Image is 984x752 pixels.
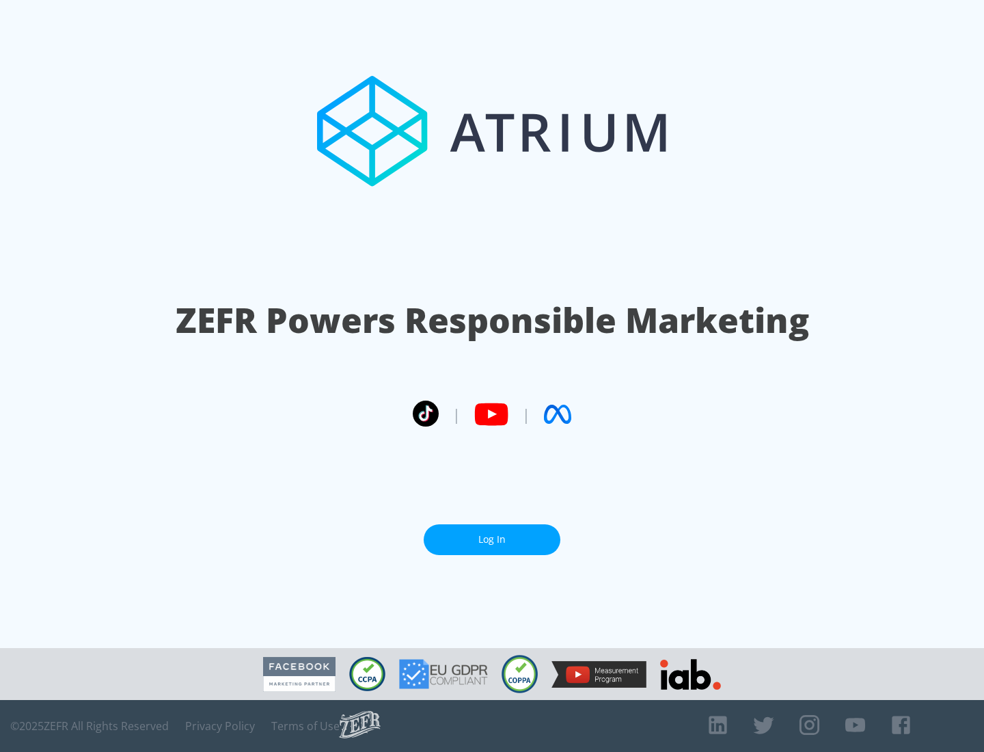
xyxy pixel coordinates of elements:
img: Facebook Marketing Partner [263,657,336,692]
img: YouTube Measurement Program [551,661,646,688]
img: IAB [660,659,721,690]
img: CCPA Compliant [349,657,385,691]
a: Privacy Policy [185,719,255,733]
a: Terms of Use [271,719,340,733]
span: | [452,404,461,425]
span: | [522,404,530,425]
a: Log In [424,524,560,555]
h1: ZEFR Powers Responsible Marketing [176,297,809,344]
img: COPPA Compliant [502,655,538,693]
span: © 2025 ZEFR All Rights Reserved [10,719,169,733]
img: GDPR Compliant [399,659,488,689]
